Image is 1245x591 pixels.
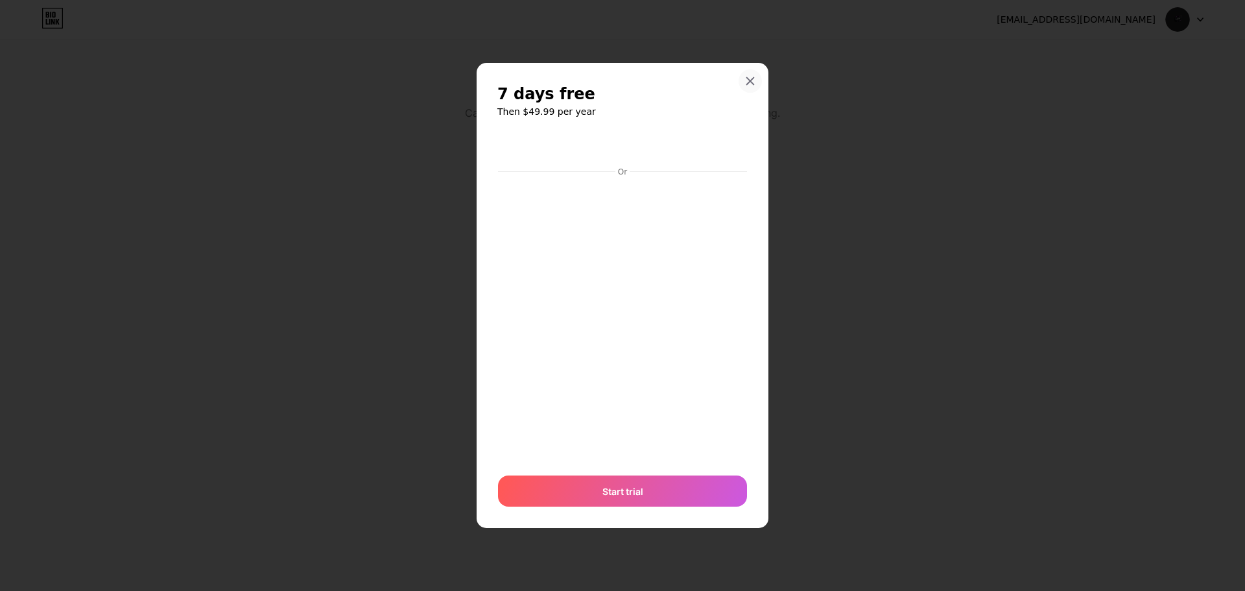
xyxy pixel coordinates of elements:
[495,178,750,463] iframe: Secure payment input frame
[497,105,748,118] h6: Then $49.99 per year
[497,84,595,104] span: 7 days free
[615,167,630,177] div: Or
[602,485,643,498] span: Start trial
[498,132,747,163] iframe: Secure payment button frame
